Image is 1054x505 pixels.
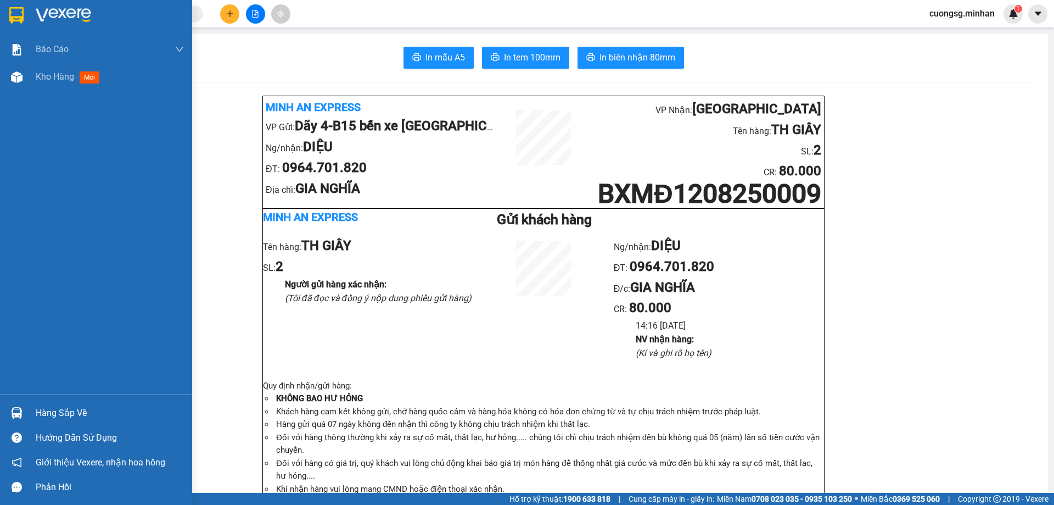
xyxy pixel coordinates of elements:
span: ⚪️ [855,497,858,501]
i: (Kí và ghi rõ họ tên) [636,348,711,358]
div: Phản hồi [36,479,184,496]
img: warehouse-icon [11,71,23,83]
button: aim [271,4,290,24]
button: printerIn biên nhận 80mm [578,47,684,69]
span: Miền Nam [717,493,852,505]
b: 80.000 [779,163,821,179]
div: Dãy 4-B15 bến xe [GEOGRAPHIC_DATA] [9,9,121,36]
span: In tem 100mm [504,51,560,64]
span: | [948,493,950,505]
div: Hàng sắp về [36,405,184,421]
span: Hỗ trợ kỹ thuật: [509,493,610,505]
li: ĐT: [266,158,497,179]
b: NV nhận hàng : [636,334,694,345]
img: solution-icon [11,44,23,56]
span: down [175,45,184,54]
li: CR : [590,161,821,182]
strong: 0708 023 035 - 0935 103 250 [752,495,852,503]
b: 0964.701.820 [630,259,714,274]
b: Minh An Express [263,210,358,224]
b: 2 [814,142,821,158]
div: [GEOGRAPHIC_DATA] [128,9,240,34]
span: file-add [251,10,259,18]
b: 2 [276,259,283,274]
span: message [12,482,22,492]
b: GIA NGHĨA [295,181,360,196]
b: Người gửi hàng xác nhận : [285,279,386,290]
strong: 1900 633 818 [563,495,610,503]
div: Hướng dẫn sử dụng [36,430,184,446]
div: DIỆU [128,34,240,47]
strong: 0369 525 060 [893,495,940,503]
button: printerIn tem 100mm [482,47,569,69]
span: Giới thiệu Vexere, nhận hoa hồng [36,456,165,469]
sup: 1 [1014,5,1022,13]
div: 0964701820 [128,47,240,63]
b: DIỆU [651,238,681,253]
span: notification [12,457,22,468]
li: Địa chỉ: [266,179,497,199]
li: Đ/c: [614,278,824,298]
span: cuongsg.minhan [921,7,1003,20]
h1: BXMĐ1208250009 [590,182,821,206]
b: GIA NGHĨA [630,280,695,295]
span: aim [277,10,284,18]
li: VP Nhận: [590,99,821,120]
li: 14:16 [DATE] [636,319,824,332]
span: DĐ: [128,69,144,80]
button: plus [220,4,239,24]
span: | [619,493,620,505]
li: SL: [263,257,473,278]
li: Hàng gửi quá 07 ngày không đến nhận thì công ty không chịu trách nhiệm khi thất lạc. [274,418,824,431]
li: Ng/nhận: [614,236,824,257]
b: TH GIÂY [301,238,351,253]
li: VP Gửi: [266,116,497,137]
img: logo-vxr [9,7,24,24]
span: printer [586,53,595,63]
span: GIA NGHĨA [144,63,225,82]
b: DIỆU [303,139,333,154]
li: Tên hàng: [263,236,473,257]
li: Đối với hàng có giá trị, quý khách vui lòng chủ động khai báo giá trị món hàng để thống nhất giá ... [274,457,824,483]
span: Nhận: [128,9,155,21]
li: Đối với hàng thông thường khi xảy ra sự cố mất, thất lạc, hư hỏng..... chúng tôi chỉ chịu trách n... [274,431,824,457]
li: Tên hàng: [590,120,821,141]
span: question-circle [12,432,22,443]
button: caret-down [1028,4,1047,24]
span: caret-down [1033,9,1043,19]
span: In biên nhận 80mm [599,51,675,64]
button: file-add [246,4,265,24]
b: Gửi khách hàng [497,212,592,227]
span: Kho hàng [36,71,74,82]
button: printerIn mẫu A5 [403,47,474,69]
b: 80.000 [629,300,671,315]
span: Cung cấp máy in - giấy in: [629,493,714,505]
b: Dãy 4-B15 bến xe [GEOGRAPHIC_DATA] [295,118,530,134]
b: TH GIÂY [771,122,821,137]
b: 0964.701.820 [282,160,367,175]
span: plus [226,10,234,18]
b: Minh An Express [266,101,361,114]
span: Miền Bắc [861,493,940,505]
span: Báo cáo [36,42,69,56]
span: printer [491,53,500,63]
li: ĐT: [614,257,824,278]
span: Gửi: [9,10,26,22]
span: In mẫu A5 [425,51,465,64]
li: Khách hàng cam kết không gửi, chở hàng quốc cấm và hàng hóa không có hóa đơn chứng từ và tự chịu ... [274,406,824,419]
strong: KHÔNG BAO HƯ HỎNG [276,393,363,403]
i: (Tôi đã đọc và đồng ý nộp dung phiếu gửi hàng) [285,293,472,303]
span: copyright [993,495,1001,503]
li: SL: [590,140,821,161]
span: mới [80,71,99,84]
span: printer [412,53,421,63]
img: icon-new-feature [1008,9,1018,19]
li: Khi nhận hàng vui lòng mang CMND hoặc điện thoại xác nhận. [274,483,824,496]
img: warehouse-icon [11,407,23,419]
li: Ng/nhận: [266,137,497,158]
b: [GEOGRAPHIC_DATA] [692,101,821,116]
ul: CR : [614,236,824,360]
span: 1 [1016,5,1020,13]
